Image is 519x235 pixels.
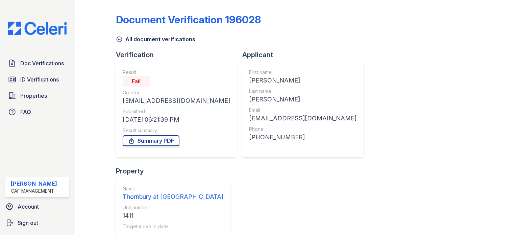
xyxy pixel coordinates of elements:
a: Properties [5,89,69,102]
div: CAF Management [11,188,57,194]
div: Target move in date [123,223,223,230]
div: [EMAIL_ADDRESS][DOMAIN_NAME] [123,96,230,105]
a: Account [3,200,72,213]
a: Doc Verifications [5,56,69,70]
div: First name [249,69,356,76]
span: Doc Verifications [20,59,64,67]
div: Phone [249,126,356,133]
div: 1411 [123,211,223,220]
div: [PERSON_NAME] [249,76,356,85]
div: Name [123,185,223,192]
div: Unit number [123,204,223,211]
div: Fail [123,76,150,87]
div: Creator [123,89,230,96]
div: Verification [116,50,242,60]
span: Account [18,203,39,211]
a: ID Verifications [5,73,69,86]
div: [PERSON_NAME] [249,95,356,104]
div: [DATE] 06:21:39 PM [123,115,230,124]
div: Document Verification 196028 [116,14,261,26]
div: Thornbury at [GEOGRAPHIC_DATA] [123,192,223,202]
a: Name Thornbury at [GEOGRAPHIC_DATA] [123,185,223,202]
span: Sign out [18,219,38,227]
div: Applicant [242,50,369,60]
div: [EMAIL_ADDRESS][DOMAIN_NAME] [249,114,356,123]
div: Result [123,69,230,76]
span: FAQ [20,108,31,116]
a: FAQ [5,105,69,119]
a: Sign out [3,216,72,230]
div: [PHONE_NUMBER] [249,133,356,142]
img: CE_Logo_Blue-a8612792a0a2168367f1c8372b55b34899dd931a85d93a1a3d3e32e68fde9ad4.png [3,22,72,35]
span: ID Verifications [20,75,59,84]
div: Property [116,166,236,176]
div: Last name [249,88,356,95]
div: Email [249,107,356,114]
div: Submitted [123,108,230,115]
span: Properties [20,92,47,100]
a: All document verifications [116,35,195,43]
div: [PERSON_NAME] [11,180,57,188]
div: Result summary [123,127,230,134]
a: Summary PDF [123,135,179,146]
